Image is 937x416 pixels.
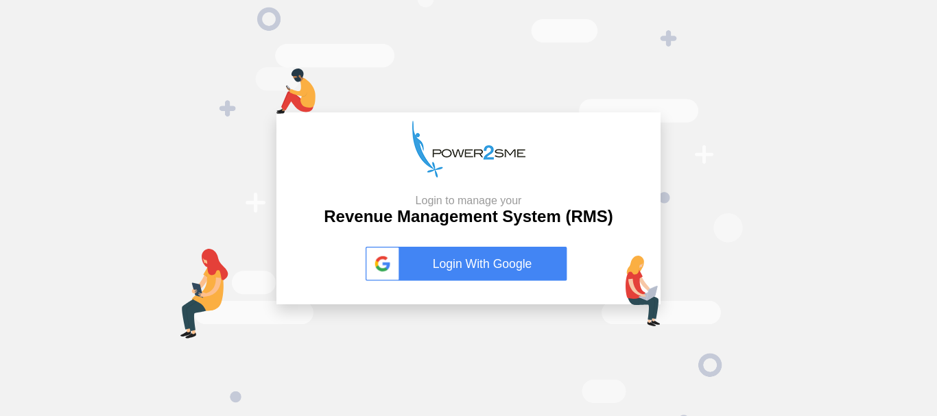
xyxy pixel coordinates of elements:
[324,194,613,227] h2: Revenue Management System (RMS)
[626,256,661,326] img: lap-login.png
[361,232,576,295] button: Login With Google
[366,247,571,281] a: Login With Google
[412,121,525,178] img: p2s_logo.png
[276,69,316,114] img: mob-login.png
[324,194,613,207] small: Login to manage your
[180,249,228,339] img: tab-login.png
